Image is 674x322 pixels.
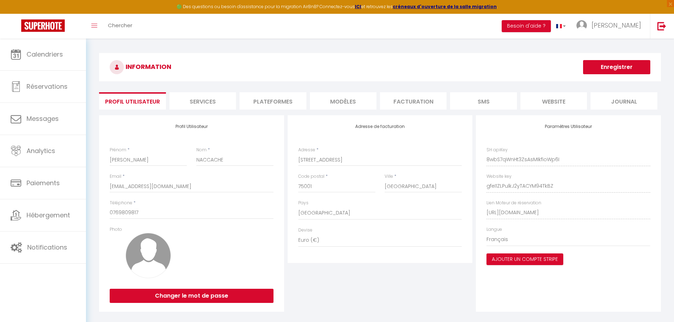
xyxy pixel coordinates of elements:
[298,173,324,180] label: Code postal
[27,178,60,187] span: Paiements
[6,3,27,24] button: Ouvrir le widget de chat LiveChat
[298,124,462,129] h4: Adresse de facturation
[576,20,587,31] img: ...
[520,92,587,110] li: website
[27,50,63,59] span: Calendriers
[486,226,502,233] label: Langue
[196,147,207,153] label: Nom
[380,92,447,110] li: Facturation
[298,147,315,153] label: Adresse
[385,173,393,180] label: Ville
[571,14,650,39] a: ... [PERSON_NAME]
[583,60,650,74] button: Enregistrer
[110,147,126,153] label: Prénom
[169,92,236,110] li: Services
[486,124,650,129] h4: Paramètres Utilisateur
[27,82,68,91] span: Réservations
[108,22,132,29] span: Chercher
[298,200,309,206] label: Pays
[486,253,563,265] button: Ajouter un compte Stripe
[27,211,70,219] span: Hébergement
[298,227,312,234] label: Devise
[27,114,59,123] span: Messages
[393,4,497,10] a: créneaux d'ouverture de la salle migration
[592,21,641,30] span: [PERSON_NAME]
[657,22,666,30] img: logout
[99,53,661,81] h3: INFORMATION
[110,173,121,180] label: Email
[486,173,512,180] label: Website key
[110,289,273,303] button: Changer le mot de passe
[21,19,65,32] img: Super Booking
[310,92,376,110] li: MODÈLES
[502,20,551,32] button: Besoin d'aide ?
[103,14,138,39] a: Chercher
[27,146,55,155] span: Analytics
[27,243,67,252] span: Notifications
[126,233,171,278] img: avatar.png
[110,226,122,233] label: Photo
[240,92,306,110] li: Plateformes
[450,92,517,110] li: SMS
[355,4,361,10] a: ICI
[110,200,132,206] label: Téléphone
[591,92,657,110] li: Journal
[486,147,508,153] label: SH apiKey
[486,200,541,206] label: Lien Moteur de réservation
[99,92,166,110] li: Profil Utilisateur
[110,124,273,129] h4: Profil Utilisateur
